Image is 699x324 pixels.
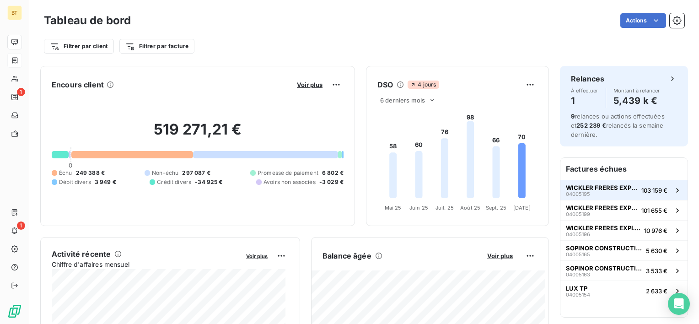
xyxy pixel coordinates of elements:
[17,88,25,96] span: 1
[566,272,590,277] span: 04005163
[385,205,402,211] tspan: Mai 25
[566,232,590,237] span: 04005196
[571,113,575,120] span: 9
[644,227,667,234] span: 10 976 €
[323,250,371,261] h6: Balance âgée
[566,285,587,292] span: LUX TP
[263,178,316,186] span: Avoirs non associés
[52,259,240,269] span: Chiffre d'affaires mensuel
[377,79,393,90] h6: DSO
[44,12,131,29] h3: Tableau de bord
[560,220,688,240] button: WICKLER FRERES EXPLOITATION SARL0400519610 976 €
[566,244,642,252] span: SOPINOR CONSTRUCTIONS SA
[460,205,480,211] tspan: Août 25
[157,178,191,186] span: Crédit divers
[641,187,667,194] span: 103 159 €
[566,191,590,197] span: 04005195
[119,39,194,54] button: Filtrer par facture
[560,281,688,301] button: LUX TP040051542 633 €
[52,79,104,90] h6: Encours client
[571,93,598,108] h4: 1
[641,207,667,214] span: 101 655 €
[322,169,344,177] span: 6 802 €
[59,178,91,186] span: Débit divers
[560,260,688,281] button: SOPINOR CONSTRUCTIONS SA040051633 533 €
[52,120,344,148] h2: 519 271,21 €
[613,93,660,108] h4: 5,439 k €
[486,205,506,211] tspan: Sept. 25
[380,97,425,104] span: 6 derniers mois
[319,178,344,186] span: -3 029 €
[408,81,439,89] span: 4 jours
[436,205,454,211] tspan: Juil. 25
[487,252,513,259] span: Voir plus
[195,178,222,186] span: -34 925 €
[152,169,178,177] span: Non-échu
[17,221,25,230] span: 1
[560,240,688,260] button: SOPINOR CONSTRUCTIONS SA040051655 630 €
[560,180,688,200] button: WICKLER FRERES EXPLOITATION SARL04005195103 159 €
[560,200,688,220] button: WICKLER FRERES EXPLOITATION SARL04005199101 655 €
[294,81,325,89] button: Voir plus
[182,169,210,177] span: 297 087 €
[69,162,72,169] span: 0
[76,169,105,177] span: 249 388 €
[7,304,22,319] img: Logo LeanPay
[566,184,638,191] span: WICKLER FRERES EXPLOITATION SARL
[566,292,590,297] span: 04005154
[646,267,667,275] span: 3 533 €
[59,169,72,177] span: Échu
[297,81,323,88] span: Voir plus
[566,204,638,211] span: WICKLER FRERES EXPLOITATION SARL
[7,5,22,20] div: BT
[646,247,667,254] span: 5 630 €
[258,169,318,177] span: Promesse de paiement
[576,122,606,129] span: 252 239 €
[668,293,690,315] div: Open Intercom Messenger
[646,287,667,295] span: 2 633 €
[484,252,516,260] button: Voir plus
[95,178,116,186] span: 3 949 €
[560,158,688,180] h6: Factures échues
[571,113,665,138] span: relances ou actions effectuées et relancés la semaine dernière.
[52,248,111,259] h6: Activité récente
[566,224,640,232] span: WICKLER FRERES EXPLOITATION SARL
[513,205,531,211] tspan: [DATE]
[571,73,604,84] h6: Relances
[620,13,666,28] button: Actions
[566,211,590,217] span: 04005199
[566,252,590,257] span: 04005165
[243,252,270,260] button: Voir plus
[409,205,428,211] tspan: Juin 25
[246,253,268,259] span: Voir plus
[571,88,598,93] span: À effectuer
[566,265,642,272] span: SOPINOR CONSTRUCTIONS SA
[613,88,660,93] span: Montant à relancer
[44,39,114,54] button: Filtrer par client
